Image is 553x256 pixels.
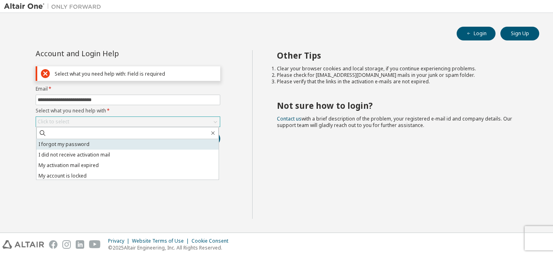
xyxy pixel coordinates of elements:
label: Email [36,86,220,92]
li: I forgot my password [36,139,219,150]
img: facebook.svg [49,240,57,249]
div: Privacy [108,238,132,244]
li: Clear your browser cookies and local storage, if you continue experiencing problems. [277,66,525,72]
li: Please check for [EMAIL_ADDRESS][DOMAIN_NAME] mails in your junk or spam folder. [277,72,525,78]
img: Altair One [4,2,105,11]
span: with a brief description of the problem, your registered e-mail id and company details. Our suppo... [277,115,512,129]
a: Contact us [277,115,302,122]
img: altair_logo.svg [2,240,44,249]
img: instagram.svg [62,240,71,249]
div: Website Terms of Use [132,238,191,244]
h2: Other Tips [277,50,525,61]
label: Select what you need help with [36,108,220,114]
p: © 2025 Altair Engineering, Inc. All Rights Reserved. [108,244,233,251]
img: youtube.svg [89,240,101,249]
div: Click to select [36,117,220,127]
li: Please verify that the links in the activation e-mails are not expired. [277,78,525,85]
button: Login [457,27,496,40]
div: Account and Login Help [36,50,183,57]
button: Sign Up [500,27,539,40]
div: Click to select [38,118,69,125]
h2: Not sure how to login? [277,100,525,111]
div: Select what you need help with: Field is required [55,71,217,77]
div: Cookie Consent [191,238,233,244]
img: linkedin.svg [76,240,84,249]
